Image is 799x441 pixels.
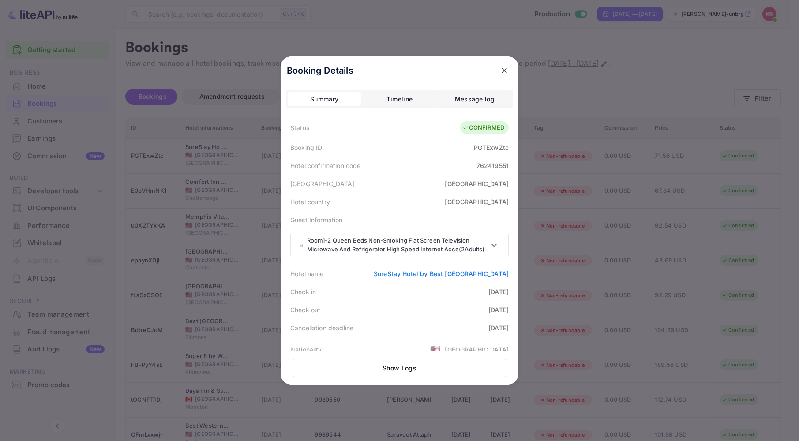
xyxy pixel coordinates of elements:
[476,161,509,170] div: 762419551
[290,123,309,132] div: Status
[290,287,316,296] div: Check in
[291,232,508,258] div: Room1-2 Queen Beds Non-Smoking Flat Screen Television Microwave And Refrigerator High Speed Inter...
[374,270,509,277] a: SureStay Hotel by Best [GEOGRAPHIC_DATA]
[462,123,504,132] div: CONFIRMED
[290,215,509,224] p: Guest Information
[290,323,353,333] div: Cancellation deadline
[290,197,330,206] div: Hotel country
[488,287,509,296] div: [DATE]
[287,64,353,77] p: Booking Details
[293,359,506,377] button: Show Logs
[290,143,323,152] div: Booking ID
[438,92,511,106] button: Message log
[310,94,338,105] div: Summary
[290,161,360,170] div: Hotel confirmation code
[445,345,509,354] div: [GEOGRAPHIC_DATA]
[474,143,509,152] div: PGTExwZtc
[290,345,322,354] div: Nationality
[290,179,355,188] div: [GEOGRAPHIC_DATA]
[290,305,320,314] div: Check out
[307,236,489,254] p: Room 1 - 2 Queen Beds Non-Smoking Flat Screen Television Microwave And Refrigerator High Speed In...
[496,63,512,78] button: close
[363,92,436,106] button: Timeline
[445,197,509,206] div: [GEOGRAPHIC_DATA]
[488,305,509,314] div: [DATE]
[445,179,509,188] div: [GEOGRAPHIC_DATA]
[488,323,509,333] div: [DATE]
[455,94,495,105] div: Message log
[290,269,324,278] div: Hotel name
[430,341,440,357] span: United States
[288,92,361,106] button: Summary
[386,94,413,105] div: Timeline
